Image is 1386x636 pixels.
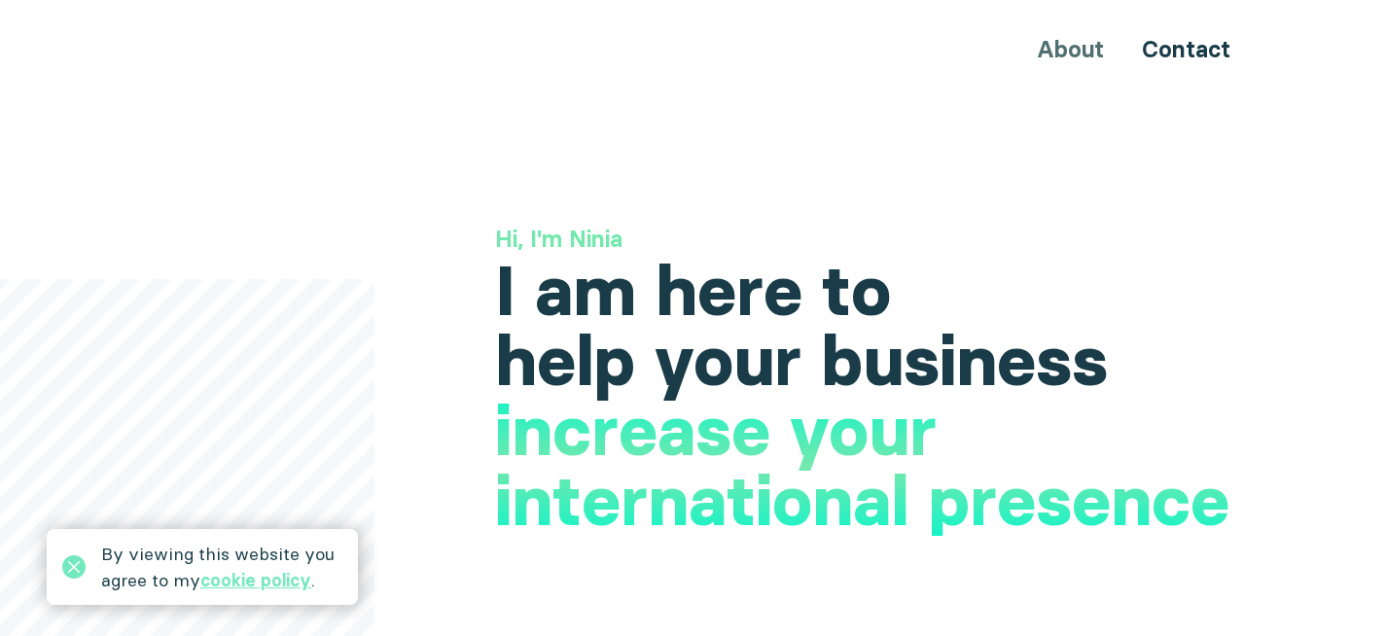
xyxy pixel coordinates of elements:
[495,256,1262,396] h1: I am here to help your business
[101,541,342,593] div: By viewing this website you agree to my .
[495,396,1262,536] h1: increase your international presence
[1142,35,1230,63] a: Contact
[200,569,311,591] a: cookie policy
[495,223,1262,256] h3: Hi, I'm Ninia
